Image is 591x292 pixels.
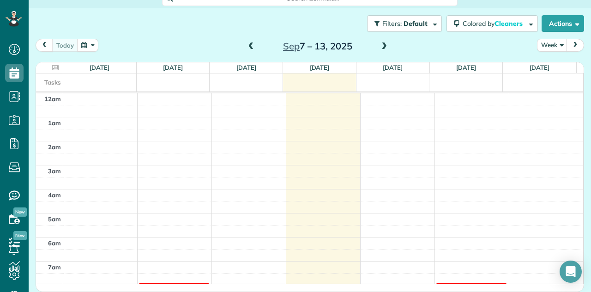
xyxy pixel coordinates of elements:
[495,19,524,28] span: Cleaners
[404,19,428,28] span: Default
[48,119,61,127] span: 1am
[260,41,375,51] h2: 7 – 13, 2025
[537,39,567,51] button: Week
[13,207,27,217] span: New
[48,239,61,247] span: 6am
[567,39,584,51] button: next
[36,39,53,51] button: prev
[44,79,61,86] span: Tasks
[236,64,256,71] a: [DATE]
[542,15,584,32] button: Actions
[48,263,61,271] span: 7am
[163,64,183,71] a: [DATE]
[446,15,538,32] button: Colored byCleaners
[310,64,330,71] a: [DATE]
[560,261,582,283] div: Open Intercom Messenger
[463,19,526,28] span: Colored by
[382,19,402,28] span: Filters:
[48,143,61,151] span: 2am
[48,191,61,199] span: 4am
[52,39,78,51] button: today
[13,231,27,240] span: New
[48,167,61,175] span: 3am
[456,64,476,71] a: [DATE]
[44,95,61,103] span: 12am
[48,215,61,223] span: 5am
[90,64,109,71] a: [DATE]
[367,15,442,32] button: Filters: Default
[530,64,549,71] a: [DATE]
[383,64,403,71] a: [DATE]
[283,40,300,52] span: Sep
[362,15,442,32] a: Filters: Default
